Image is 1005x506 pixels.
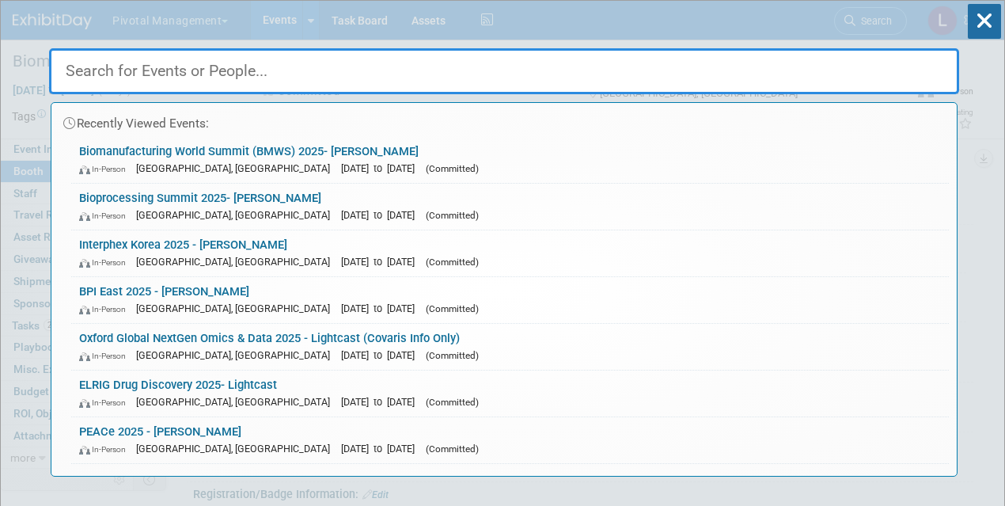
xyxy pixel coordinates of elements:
a: PEACe 2025 - [PERSON_NAME] In-Person [GEOGRAPHIC_DATA], [GEOGRAPHIC_DATA] [DATE] to [DATE] (Commi... [71,417,949,463]
a: Oxford Global NextGen Omics & Data 2025 - Lightcast (Covaris Info Only) In-Person [GEOGRAPHIC_DAT... [71,324,949,370]
span: In-Person [79,164,133,174]
span: In-Person [79,211,133,221]
span: [DATE] to [DATE] [341,396,423,408]
a: BPI East 2025 - [PERSON_NAME] In-Person [GEOGRAPHIC_DATA], [GEOGRAPHIC_DATA] [DATE] to [DATE] (Co... [71,277,949,323]
span: [GEOGRAPHIC_DATA], [GEOGRAPHIC_DATA] [136,349,338,361]
a: Bioprocessing Summit 2025- [PERSON_NAME] In-Person [GEOGRAPHIC_DATA], [GEOGRAPHIC_DATA] [DATE] to... [71,184,949,230]
span: [GEOGRAPHIC_DATA], [GEOGRAPHIC_DATA] [136,256,338,268]
span: (Committed) [426,303,479,314]
span: [DATE] to [DATE] [341,349,423,361]
span: [GEOGRAPHIC_DATA], [GEOGRAPHIC_DATA] [136,162,338,174]
span: [GEOGRAPHIC_DATA], [GEOGRAPHIC_DATA] [136,209,338,221]
span: [DATE] to [DATE] [341,209,423,221]
a: Interphex Korea 2025 - [PERSON_NAME] In-Person [GEOGRAPHIC_DATA], [GEOGRAPHIC_DATA] [DATE] to [DA... [71,230,949,276]
span: In-Person [79,257,133,268]
div: Recently Viewed Events: [59,103,949,137]
span: (Committed) [426,397,479,408]
span: In-Person [79,444,133,455]
span: [DATE] to [DATE] [341,302,423,314]
span: (Committed) [426,350,479,361]
span: [DATE] to [DATE] [341,443,423,455]
a: Biomanufacturing World Summit (BMWS) 2025- [PERSON_NAME] In-Person [GEOGRAPHIC_DATA], [GEOGRAPHIC... [71,137,949,183]
span: [GEOGRAPHIC_DATA], [GEOGRAPHIC_DATA] [136,396,338,408]
span: (Committed) [426,257,479,268]
span: (Committed) [426,443,479,455]
a: ELRIG Drug Discovery 2025- Lightcast In-Person [GEOGRAPHIC_DATA], [GEOGRAPHIC_DATA] [DATE] to [DA... [71,371,949,417]
span: (Committed) [426,163,479,174]
span: [DATE] to [DATE] [341,162,423,174]
span: In-Person [79,398,133,408]
span: In-Person [79,304,133,314]
span: [GEOGRAPHIC_DATA], [GEOGRAPHIC_DATA] [136,443,338,455]
input: Search for Events or People... [49,48,959,94]
span: [GEOGRAPHIC_DATA], [GEOGRAPHIC_DATA] [136,302,338,314]
span: In-Person [79,351,133,361]
span: [DATE] to [DATE] [341,256,423,268]
span: (Committed) [426,210,479,221]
